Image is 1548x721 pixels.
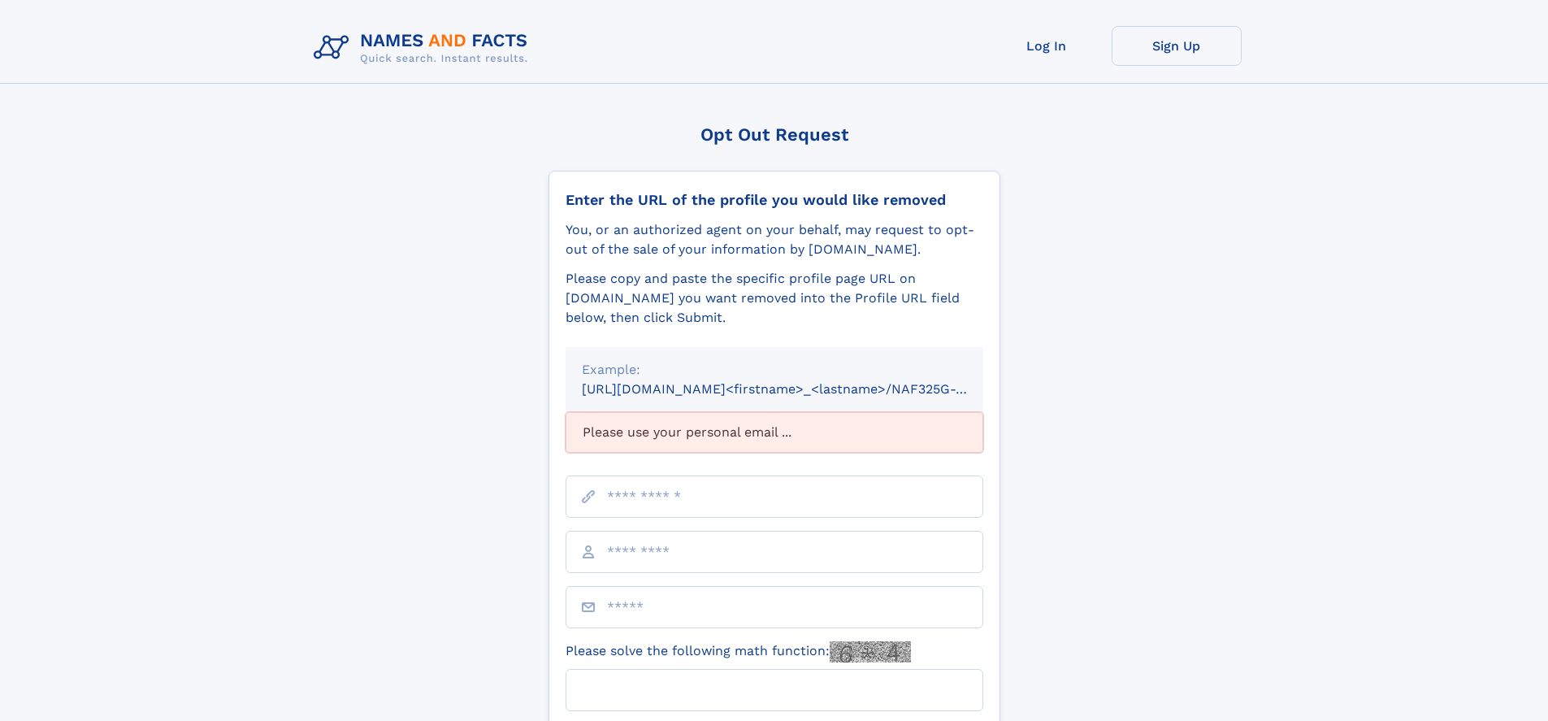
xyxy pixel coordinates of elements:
a: Log In [982,26,1112,66]
a: Sign Up [1112,26,1242,66]
div: Opt Out Request [549,124,1000,145]
div: You, or an authorized agent on your behalf, may request to opt-out of the sale of your informatio... [566,220,983,259]
div: Please copy and paste the specific profile page URL on [DOMAIN_NAME] you want removed into the Pr... [566,269,983,328]
div: Please use your personal email ... [566,412,983,453]
div: Example: [582,360,967,380]
img: Logo Names and Facts [307,26,541,70]
label: Please solve the following math function: [566,641,911,662]
small: [URL][DOMAIN_NAME]<firstname>_<lastname>/NAF325G-xxxxxxxx [582,381,1014,397]
div: Enter the URL of the profile you would like removed [566,191,983,209]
